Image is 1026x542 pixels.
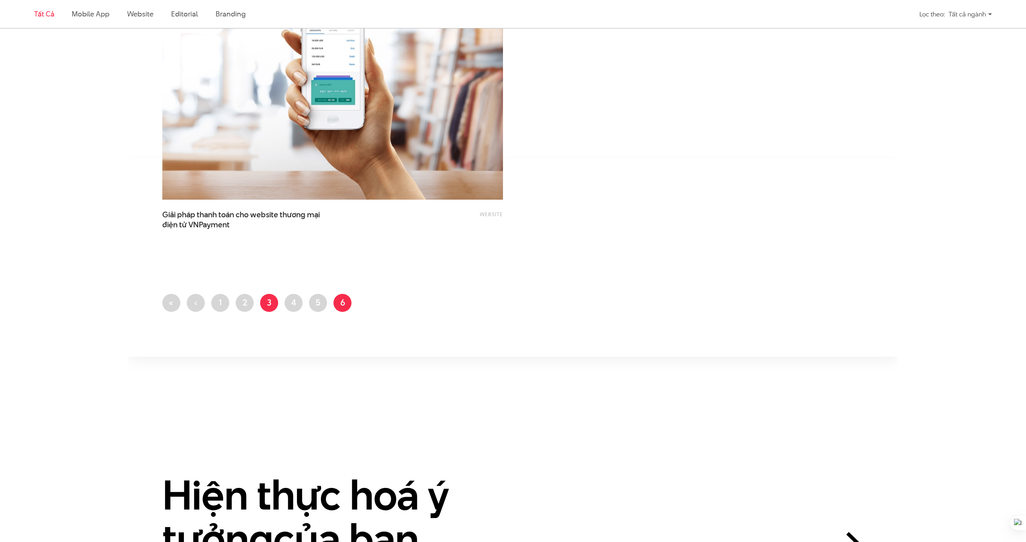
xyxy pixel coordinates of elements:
a: Giải pháp thanh toán cho website thương mạiđiện tử VNPayment [162,210,323,230]
span: « [169,296,174,308]
a: 3 [260,294,278,312]
a: Website [480,210,503,218]
a: 5 [309,294,327,312]
a: Editorial [171,9,198,19]
span: Giải pháp thanh toán cho website thương mại [162,210,323,230]
a: Branding [216,9,245,19]
span: ‹ [194,296,198,308]
a: 2 [236,294,254,312]
a: Website [127,9,153,19]
a: 1 [211,294,229,312]
span: điện tử VNPayment [162,220,230,230]
a: 4 [285,294,303,312]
